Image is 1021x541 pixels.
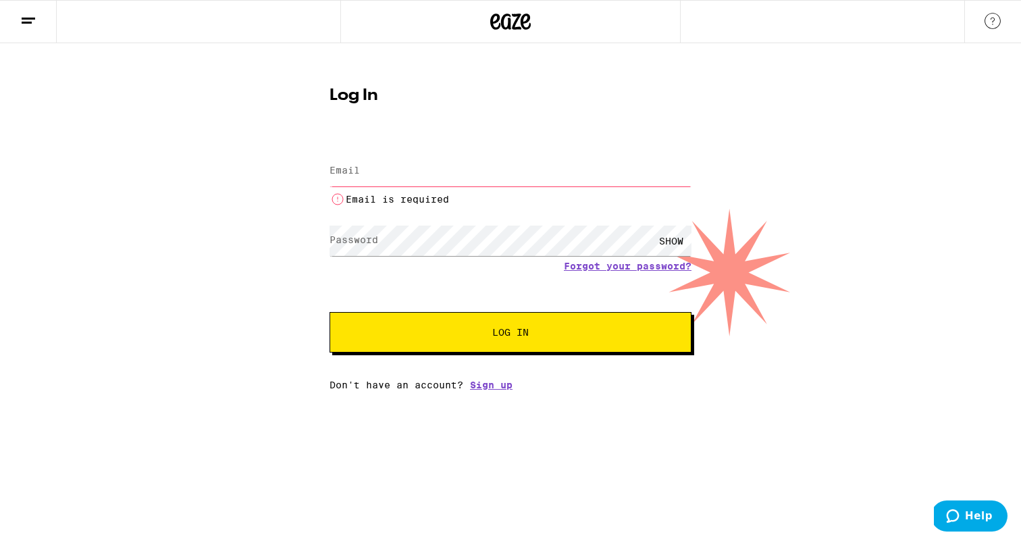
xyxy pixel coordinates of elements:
span: Log In [492,328,529,337]
div: SHOW [651,226,691,256]
iframe: Opens a widget where you can find more information [934,500,1007,534]
button: Log In [330,312,691,353]
label: Email [330,165,360,176]
a: Forgot your password? [564,261,691,272]
div: Don't have an account? [330,380,691,390]
a: Sign up [470,380,513,390]
li: Email is required [330,191,691,207]
input: Email [330,156,691,186]
h1: Log In [330,88,691,104]
label: Password [330,234,378,245]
